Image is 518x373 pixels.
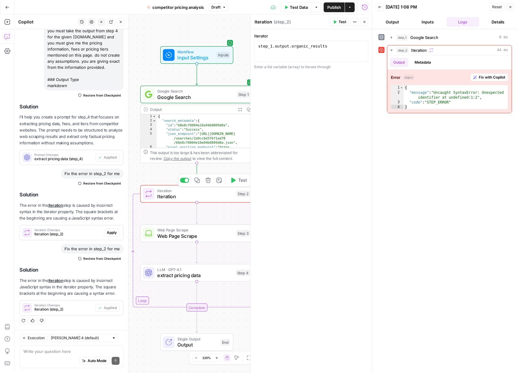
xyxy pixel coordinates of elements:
[34,156,93,162] span: extract pricing data (step_4)
[327,4,341,10] span: Publish
[471,73,508,81] button: Fix with Copilot
[255,19,272,25] textarea: Iteration
[339,19,346,25] span: Test
[88,358,106,364] span: Auto Mode
[497,48,508,53] span: 44 ms
[96,304,120,312] button: Applied
[157,188,233,193] span: Iteration
[19,114,123,146] p: I'll help you create a prompt for step_4 that focuses on extracting pricing data, fees, and tiers...
[107,230,117,235] span: Apply
[19,334,47,342] button: Execution
[61,244,123,254] div: Fix the error in step_2 for me
[376,17,409,27] button: Output
[209,3,229,11] button: Draft
[104,155,117,160] span: Applied
[61,169,123,178] div: Fix the error in step_2 for me
[391,100,404,105] div: 3
[150,107,233,112] div: Output
[387,45,512,55] button: 44 ms
[236,269,250,276] div: Step 4
[324,2,345,12] button: Publish
[18,19,76,25] div: Copilot
[140,86,253,163] div: Google SearchGoogle SearchStep 1Output{ "search_metadata":{ "id":"68e8cf0004e10a94b0809d0a", "sta...
[237,91,250,98] div: Step 1
[481,17,514,27] button: Details
[152,4,204,10] span: competitor pricing analysis
[489,3,505,11] button: Reset
[479,75,505,80] span: Fix with Copilot
[19,277,123,297] p: The error in the step is caused by incorrect JavaScript syntax in the iterator property. The squa...
[104,305,117,311] span: Applied
[141,127,157,132] div: 4
[391,74,400,80] strong: Error
[83,93,121,98] span: Restore from Checkpoint
[391,85,404,90] div: 1
[141,118,157,123] div: 2
[34,228,102,231] span: Iteration Changes
[76,255,123,262] button: Restore from Checkpoint
[177,54,214,61] span: Input Settings
[83,256,121,261] span: Restore from Checkpoint
[196,64,198,85] g: Edge from start to step_1
[34,231,102,237] span: Iteration (step_2)
[396,47,409,53] span: step_2
[150,150,250,161] div: This output is too large & has been abbreviated for review. to view the full content.
[196,202,198,224] g: Edge from step_2 to step_3
[140,224,253,242] div: Web Page ScrapeWeb Page ScrapeStep 3
[140,264,253,282] div: LLM · GPT-4.1extract pricing dataStep 4
[157,266,233,272] span: LLM · GPT-4.1
[140,304,253,311] div: Complete
[143,2,207,12] button: competitor pricing analysis
[196,242,198,263] g: Edge from step_3 to step_4
[400,85,403,90] span: Toggle code folding, rows 1 through 4
[157,232,233,240] span: Web Page Scrape
[48,203,63,208] a: Iteration
[140,333,253,351] div: Single OutputOutputEnd
[76,92,123,99] button: Restore from Checkpoint
[34,307,93,312] span: Iteration (step_2)
[387,55,512,113] div: 44 ms
[51,335,109,341] input: Claude Sonnet 4 (default)
[79,357,109,365] button: Auto Mode
[227,176,250,185] button: Test
[19,202,123,221] p: The error in the step is caused by incorrect syntax in the iterator property. The square brackets...
[217,52,230,58] div: Inputs
[177,49,214,55] span: Workflow
[164,156,191,160] span: Copy the output
[254,33,368,39] label: Iterator
[499,35,508,40] span: 0 ms
[387,33,512,42] button: 0 ms
[19,192,123,198] h2: Solution
[177,336,217,342] span: Single Output
[186,304,207,311] div: Complete
[330,18,349,26] button: Test
[141,145,157,167] div: 6
[202,355,211,360] span: 120%
[403,75,415,80] span: object
[34,304,93,307] span: Iteration Changes
[492,4,502,10] span: Reset
[391,90,404,100] div: 2
[447,17,479,27] button: Logs
[236,230,250,237] div: Step 3
[140,46,253,64] div: WorkflowInput SettingsInputs
[238,177,247,184] span: Test
[48,278,63,283] a: Iteration
[391,105,404,110] div: 4
[411,17,444,27] button: Inputs
[157,227,233,233] span: Web Page Scrape
[280,2,311,12] button: Test Data
[152,114,156,118] span: Toggle code folding, rows 1 through 40
[254,64,368,70] div: Enter a list variable (array) to iterate through
[236,191,250,197] div: Step 2
[104,229,120,237] button: Apply
[19,104,123,110] h2: Solution
[396,34,408,40] span: step_1
[411,47,427,53] span: Iteration
[157,88,234,94] span: Google Search
[157,272,233,279] span: extract pricing data
[274,19,291,25] span: ( step_2 )
[19,267,123,273] h2: Solution
[141,123,157,127] div: 3
[177,341,217,348] span: Output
